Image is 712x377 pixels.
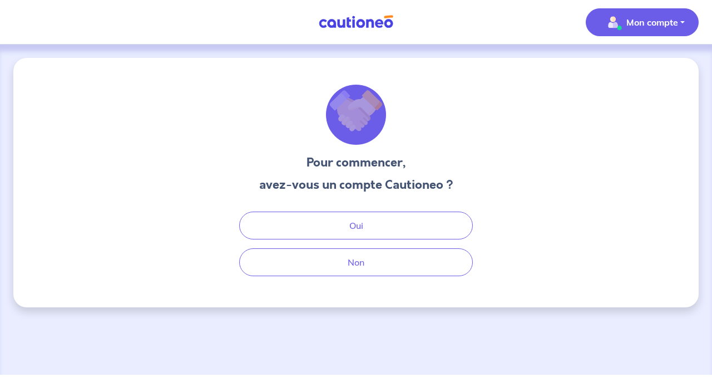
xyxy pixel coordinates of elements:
h3: avez-vous un compte Cautioneo ? [259,176,453,194]
p: Mon compte [626,16,678,29]
h3: Pour commencer, [259,154,453,172]
button: illu_account_valid_menu.svgMon compte [586,8,699,36]
img: illu_welcome.svg [326,85,386,145]
img: Cautioneo [314,15,398,29]
img: illu_account_valid_menu.svg [604,13,622,31]
button: Non [239,248,473,276]
button: Oui [239,212,473,239]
